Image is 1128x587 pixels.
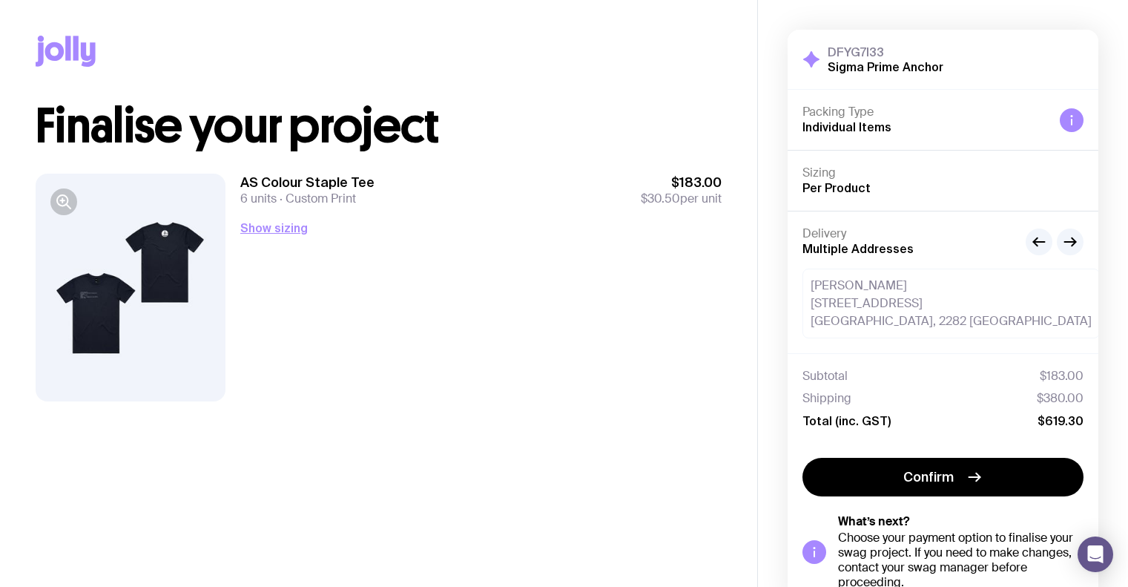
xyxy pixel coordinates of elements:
[802,242,914,255] span: Multiple Addresses
[641,191,680,206] span: $30.50
[802,269,1100,338] div: [PERSON_NAME] [STREET_ADDRESS] [GEOGRAPHIC_DATA], 2282 [GEOGRAPHIC_DATA]
[802,120,891,134] span: Individual Items
[240,219,308,237] button: Show sizing
[828,45,943,59] h3: DFYG7I33
[802,391,851,406] span: Shipping
[802,105,1048,119] h4: Packing Type
[240,174,375,191] h3: AS Colour Staple Tee
[1037,391,1084,406] span: $380.00
[838,514,1084,529] h5: What’s next?
[277,191,356,206] span: Custom Print
[802,369,848,384] span: Subtotal
[802,181,871,194] span: Per Product
[802,165,1084,180] h4: Sizing
[828,59,943,74] h2: Sigma Prime Anchor
[802,226,1014,241] h4: Delivery
[1040,369,1084,384] span: $183.00
[36,102,722,150] h1: Finalise your project
[641,191,722,206] span: per unit
[641,174,722,191] span: $183.00
[802,413,891,428] span: Total (inc. GST)
[240,191,277,206] span: 6 units
[903,468,954,486] span: Confirm
[802,458,1084,496] button: Confirm
[1078,537,1113,572] div: Open Intercom Messenger
[1038,413,1084,428] span: $619.30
